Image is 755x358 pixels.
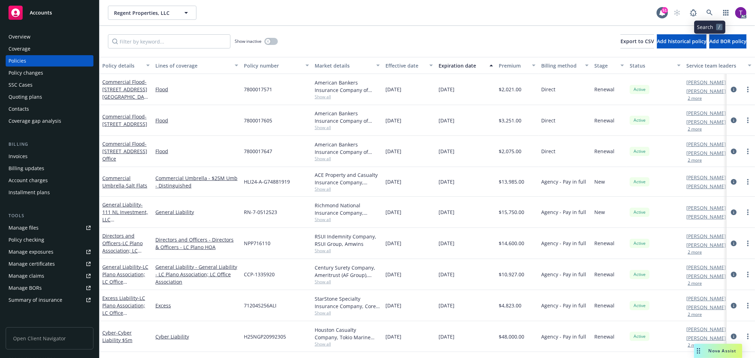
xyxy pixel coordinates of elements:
[594,86,614,93] span: Renewal
[155,148,238,155] a: Flood
[499,239,524,247] span: $14,600.00
[439,148,454,155] span: [DATE]
[155,333,238,340] a: Cyber Liability
[6,222,93,233] a: Manage files
[244,208,277,216] span: RN-7-0512523
[541,148,555,155] span: Direct
[744,85,752,94] a: more
[439,271,454,278] span: [DATE]
[744,270,752,279] a: more
[8,151,28,162] div: Invoices
[102,232,144,261] a: Directors and Officers
[8,79,33,91] div: SSC Cases
[155,117,238,124] a: Flood
[315,248,380,254] span: Show all
[244,86,272,93] span: 7800017571
[8,31,30,42] div: Overview
[8,222,39,233] div: Manage files
[633,271,647,278] span: Active
[594,117,614,124] span: Renewal
[694,344,742,358] button: Nova Assist
[439,178,454,185] span: [DATE]
[6,151,93,162] a: Invoices
[102,240,144,261] span: - LC Plano Association; LC Office Association
[499,178,524,185] span: $13,985.00
[315,156,380,162] span: Show all
[385,148,401,155] span: [DATE]
[499,117,521,124] span: $3,251.00
[594,302,614,309] span: Renewal
[6,79,93,91] a: SSC Cases
[541,208,586,216] span: Agency - Pay in full
[541,117,555,124] span: Direct
[315,186,380,192] span: Show all
[688,96,702,100] button: 2 more
[6,187,93,198] a: Installment plans
[686,140,726,148] a: [PERSON_NAME]
[686,109,726,117] a: [PERSON_NAME]
[744,116,752,125] a: more
[633,179,647,185] span: Active
[688,312,702,317] button: 2 more
[102,329,132,343] span: - Cyber Liability $5m
[383,57,436,74] button: Effective date
[688,343,702,347] button: 2 more
[6,67,93,79] a: Policy changes
[6,234,93,246] a: Policy checking
[686,272,726,280] a: [PERSON_NAME]
[6,258,93,270] a: Manage certificates
[6,141,93,148] div: Billing
[499,333,524,340] span: $48,000.00
[315,125,380,131] span: Show all
[499,86,521,93] span: $2,021.00
[315,79,380,94] div: American Bankers Insurance Company of [US_STATE], Assurant
[244,239,270,247] span: NPP716110
[633,209,647,215] span: Active
[703,6,717,20] a: Search
[439,333,454,340] span: [DATE]
[496,57,538,74] button: Premium
[315,295,380,310] div: StarStone Specialty Insurance Company, Core Specialty, Amwins
[686,241,726,249] a: [PERSON_NAME]
[744,332,752,341] a: more
[594,178,605,185] span: New
[244,178,290,185] span: HLI24-A-G74881919
[499,208,524,216] span: $15,750.00
[102,329,132,343] a: Cyber
[6,43,93,54] a: Coverage
[744,208,752,216] a: more
[620,34,654,48] button: Export to CSV
[633,117,647,123] span: Active
[102,113,147,127] a: Commercial Flood
[8,115,61,127] div: Coverage gap analysis
[315,264,380,279] div: Century Surety Company, Ameritrust (AF Group), Amwins
[312,57,383,74] button: Market details
[730,208,738,216] a: circleInformation
[439,302,454,309] span: [DATE]
[686,204,726,212] a: [PERSON_NAME]
[499,62,528,69] div: Premium
[6,246,93,258] span: Manage exposures
[744,239,752,248] a: more
[594,148,614,155] span: Renewal
[6,55,93,67] a: Policies
[436,57,496,74] button: Expiration date
[6,175,93,186] a: Account charges
[153,57,241,74] button: Lines of coverage
[108,34,230,48] input: Filter by keyword...
[315,233,380,248] div: RSUI Indemnity Company, RSUI Group, Amwins
[735,7,747,18] img: photo
[244,333,286,340] span: H25NGP20992305
[730,147,738,156] a: circleInformation
[730,178,738,186] a: circleInformation
[541,62,581,69] div: Billing method
[108,6,196,20] button: Regent Properties, LLC
[8,91,42,103] div: Quoting plans
[8,234,44,246] div: Policy checking
[155,263,238,285] a: General Liability - General Liability - LC Plano Association; LC Office Association
[102,175,147,189] a: Commercial Umbrella
[538,57,591,74] button: Billing method
[102,264,148,293] span: - LC Plano Association; LC Office Association
[6,163,93,174] a: Billing updates
[315,279,380,285] span: Show all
